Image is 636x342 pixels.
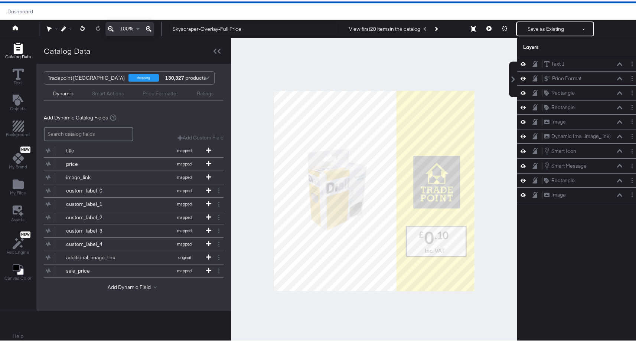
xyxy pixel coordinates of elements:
[551,146,576,153] div: Smart Icon
[551,131,611,138] div: Dynamic Ima...image_link)
[544,145,577,154] button: Smart Icon
[544,160,587,168] button: Smart Message
[551,117,566,124] div: Image
[108,282,160,289] button: Add Dynamic Field
[544,73,582,81] button: Price Format
[544,88,575,95] button: Rectangle
[7,202,29,223] button: Assets
[164,253,205,259] span: original
[12,215,25,221] span: Assets
[5,52,31,58] span: Catalog Data
[551,59,565,66] div: Text 1
[628,88,636,95] button: Layer Options
[128,73,159,80] div: shopping
[44,125,133,140] input: Search catalog fields
[66,199,120,206] div: custom_label_1
[164,187,205,192] span: mapped
[551,175,575,182] div: Rectangle
[44,156,214,169] button: pricemapped
[6,130,30,136] span: Background
[44,250,214,263] button: additional_image_linkoriginal
[44,170,214,182] button: image_linkmapped
[44,44,91,55] div: Catalog Data
[544,116,566,124] button: Image
[9,162,27,168] span: My Brand
[44,223,214,236] button: custom_label_3mapped
[66,213,120,220] div: custom_label_2
[4,144,32,171] button: NewMy Brand
[551,102,575,109] div: Rectangle
[2,118,35,139] button: Add Rectangle
[120,24,134,31] span: 100%
[66,186,120,193] div: custom_label_0
[628,175,636,183] button: Layer Options
[44,210,214,223] button: custom_label_2mapped
[544,131,611,139] button: Dynamic Ima...image_link)
[53,89,74,96] div: Dynamic
[431,21,441,34] button: Next Product
[44,236,214,249] button: custom_label_4mapped
[20,146,30,151] span: New
[164,227,205,232] span: mapped
[628,73,636,81] button: Layer Options
[628,116,636,124] button: Layer Options
[44,113,108,120] span: Add Dynamic Catalog Fields
[7,7,33,13] a: Dashboard
[197,89,214,96] div: Ratings
[44,210,224,223] div: custom_label_2mapped
[523,42,599,49] div: Layers
[66,239,120,246] div: custom_label_4
[544,102,575,110] button: Rectangle
[164,200,205,205] span: mapped
[628,102,636,110] button: Layer Options
[44,250,224,263] div: additional_image_linkoriginal
[552,73,581,80] div: Price Format
[44,263,214,276] button: sale_pricemapped
[164,70,186,83] strong: 130,327
[164,213,205,218] span: mapped
[66,266,120,273] div: sale_price
[44,183,224,196] div: custom_label_0mapped
[4,274,32,280] span: Canvas Color
[164,173,205,178] span: mapped
[164,267,205,272] span: mapped
[44,143,214,156] button: titlemapped
[10,104,26,110] span: Objects
[10,188,26,194] span: My Files
[66,226,120,233] div: custom_label_3
[66,253,120,260] div: additional_image_link
[544,175,575,183] button: Rectangle
[628,161,636,168] button: Layer Options
[14,78,22,84] span: Text
[44,183,214,196] button: custom_label_0mapped
[628,190,636,197] button: Layer Options
[44,196,214,209] button: custom_label_1mapped
[8,65,28,86] button: Text
[1,39,35,60] button: Add Rectangle
[551,190,566,197] div: Image
[44,143,224,156] div: titlemapped
[544,190,566,197] button: Image
[628,146,636,154] button: Layer Options
[44,156,224,169] div: pricemapped
[551,161,587,168] div: Smart Message
[66,172,120,180] div: image_link
[66,159,120,166] div: price
[6,176,30,197] button: Add Files
[44,263,224,276] div: sale_pricemapped
[349,24,420,31] div: View first 20 items in the catalog
[551,88,575,95] div: Rectangle
[44,170,224,182] div: image_linkmapped
[164,160,205,165] span: mapped
[6,91,30,112] button: Add Text
[13,331,24,338] a: Help
[66,146,120,153] div: title
[20,231,30,236] span: New
[517,21,575,34] button: Save as Existing
[628,131,636,139] button: Layer Options
[177,133,224,140] button: Add Custom Field
[164,240,205,245] span: mapped
[628,59,636,66] button: Layer Options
